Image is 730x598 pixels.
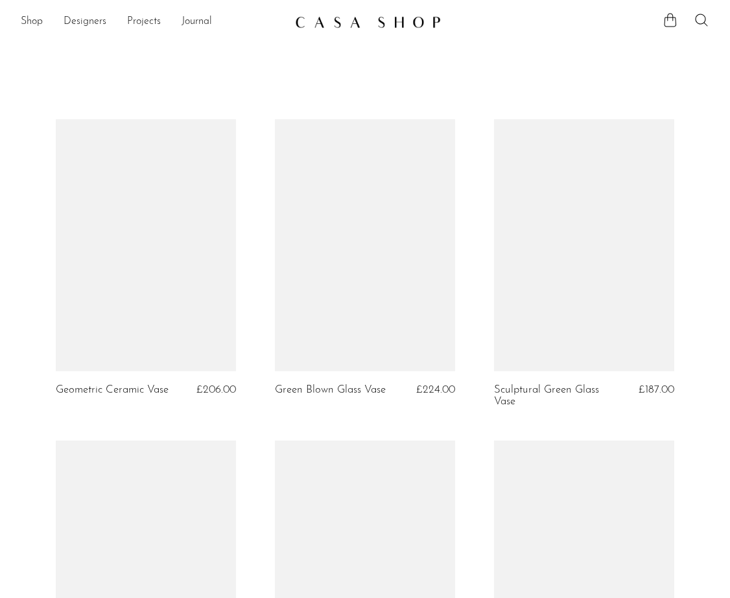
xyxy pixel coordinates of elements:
nav: Desktop navigation [21,11,285,33]
a: Designers [64,14,106,30]
a: Sculptural Green Glass Vase [494,384,612,408]
a: Projects [127,14,161,30]
span: £187.00 [639,384,674,395]
span: £224.00 [416,384,455,395]
a: Shop [21,14,43,30]
ul: NEW HEADER MENU [21,11,285,33]
a: Journal [182,14,212,30]
span: £206.00 [196,384,236,395]
a: Geometric Ceramic Vase [56,384,169,396]
a: Green Blown Glass Vase [275,384,386,396]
